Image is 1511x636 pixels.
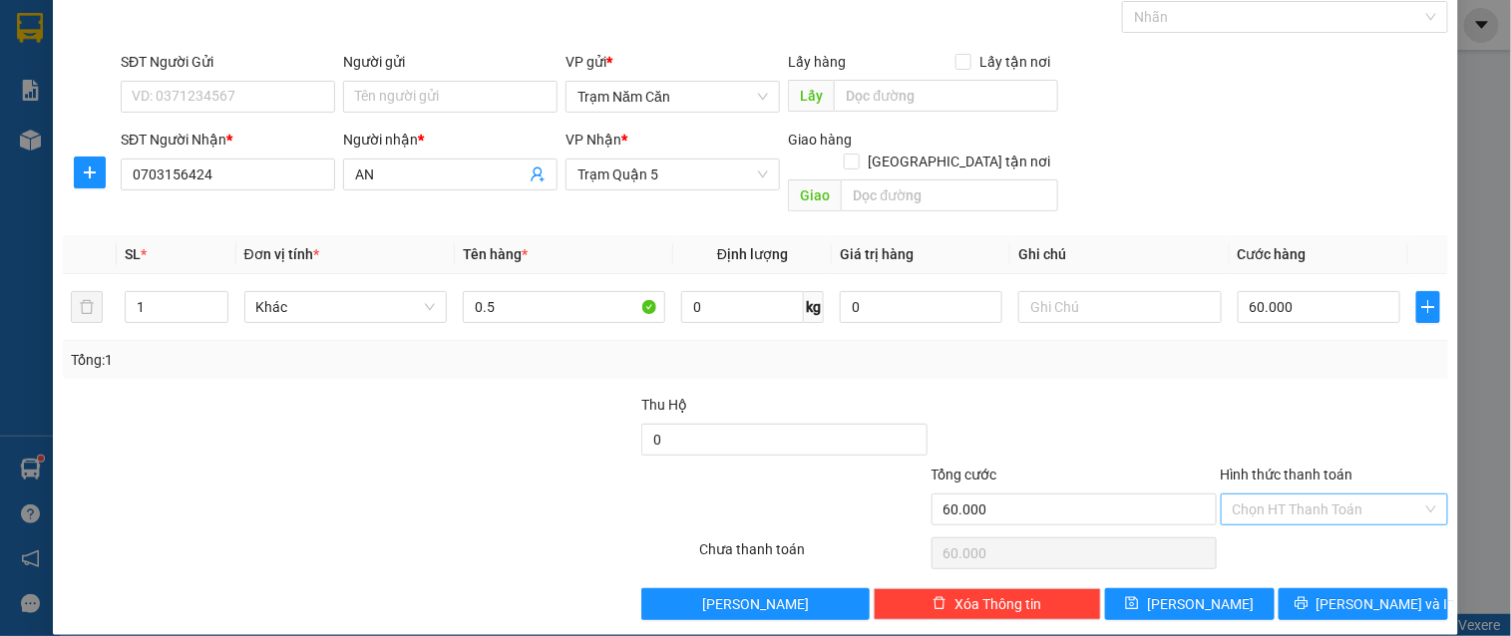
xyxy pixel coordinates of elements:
div: Chưa thanh toán [697,538,929,573]
button: deleteXóa Thông tin [874,588,1101,620]
span: SL [125,246,141,262]
span: printer [1295,596,1309,612]
div: Tổng: 1 [71,349,584,371]
span: Định lượng [717,246,788,262]
span: Tổng cước [932,467,997,482]
div: Người nhận [343,129,558,151]
span: Giao hàng [788,132,852,148]
span: Tên hàng [463,246,528,262]
input: Ghi Chú [1018,291,1221,323]
span: Lấy tận nơi [971,51,1058,73]
span: user-add [530,166,546,182]
span: Lấy [788,80,834,112]
div: VP gửi [566,51,780,73]
button: plus [74,157,106,188]
span: Xóa Thông tin [954,593,1041,615]
span: [PERSON_NAME] [702,593,809,615]
div: SĐT Người Gửi [121,51,335,73]
span: plus [1417,299,1439,315]
span: Khác [256,292,435,322]
button: [PERSON_NAME] [641,588,869,620]
span: kg [804,291,824,323]
span: Đơn vị tính [244,246,319,262]
label: Hình thức thanh toán [1221,467,1353,482]
button: plus [1416,291,1440,323]
input: Dọc đường [834,80,1058,112]
span: [PERSON_NAME] [1147,593,1254,615]
span: Lấy hàng [788,54,846,70]
span: [PERSON_NAME] và In [1317,593,1456,615]
span: Trạm Quận 5 [577,159,768,189]
span: delete [933,596,946,612]
div: Người gửi [343,51,558,73]
button: delete [71,291,103,323]
button: printer[PERSON_NAME] và In [1279,588,1448,620]
input: 0 [840,291,1002,323]
input: Dọc đường [841,179,1058,211]
span: plus [75,164,105,180]
span: [GEOGRAPHIC_DATA] tận nơi [860,151,1058,172]
span: Giá trị hàng [840,246,914,262]
input: VD: Bàn, Ghế [463,291,665,323]
span: Trạm Năm Căn [577,82,768,112]
div: SĐT Người Nhận [121,129,335,151]
th: Ghi chú [1010,235,1229,274]
span: Thu Hộ [641,397,687,413]
span: Cước hàng [1238,246,1307,262]
span: VP Nhận [566,132,621,148]
span: Giao [788,179,841,211]
span: save [1125,596,1139,612]
button: save[PERSON_NAME] [1105,588,1275,620]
